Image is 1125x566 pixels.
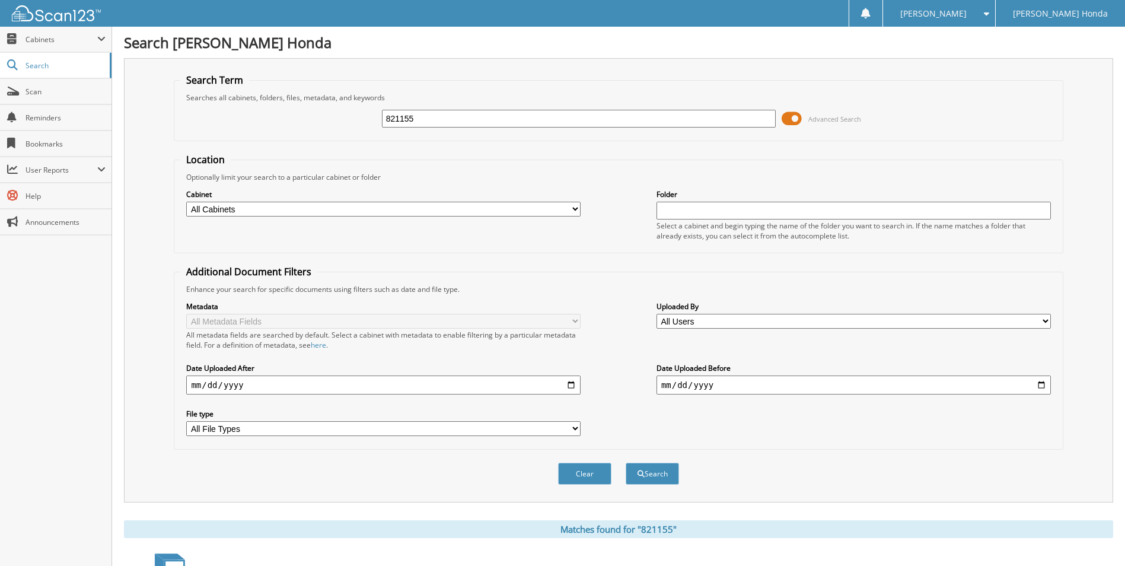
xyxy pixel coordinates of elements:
div: Searches all cabinets, folders, files, metadata, and keywords [180,93,1056,103]
span: Scan [26,87,106,97]
div: Select a cabinet and begin typing the name of the folder you want to search in. If the name match... [656,221,1051,241]
button: Search [626,463,679,485]
label: File type [186,409,581,419]
input: end [656,376,1051,395]
span: Reminders [26,113,106,123]
div: Optionally limit your search to a particular cabinet or folder [180,172,1056,182]
label: Folder [656,189,1051,199]
div: Enhance your search for specific documents using filters such as date and file type. [180,284,1056,294]
span: Advanced Search [808,115,861,123]
button: Clear [558,463,611,485]
span: Search [26,61,104,71]
a: here [311,340,326,350]
div: Matches found for "821155" [124,520,1113,538]
label: Metadata [186,301,581,311]
span: User Reports [26,165,97,175]
span: [PERSON_NAME] Honda [1013,10,1108,17]
label: Uploaded By [656,301,1051,311]
span: Announcements [26,217,106,227]
img: scan123-logo-white.svg [12,5,101,21]
div: All metadata fields are searched by default. Select a cabinet with metadata to enable filtering b... [186,330,581,350]
span: Bookmarks [26,139,106,149]
span: Cabinets [26,34,97,44]
label: Cabinet [186,189,581,199]
input: start [186,376,581,395]
span: Help [26,191,106,201]
label: Date Uploaded After [186,363,581,373]
h1: Search [PERSON_NAME] Honda [124,33,1113,52]
label: Date Uploaded Before [656,363,1051,373]
span: [PERSON_NAME] [900,10,967,17]
legend: Search Term [180,74,249,87]
legend: Location [180,153,231,166]
legend: Additional Document Filters [180,265,317,278]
